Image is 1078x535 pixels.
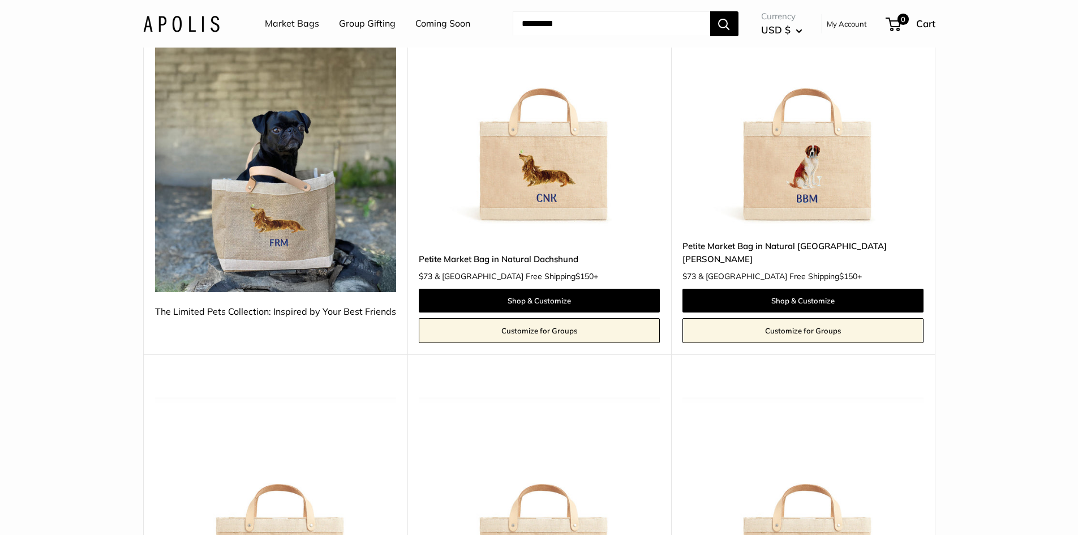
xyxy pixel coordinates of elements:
a: Coming Soon [415,15,470,32]
span: Cart [916,18,935,29]
span: $73 [682,271,696,281]
a: Shop & Customize [682,289,924,313]
a: My Account [827,17,867,31]
span: $73 [419,271,432,281]
a: Customize for Groups [419,318,660,343]
input: Search... [513,11,710,36]
span: $150 [575,271,594,281]
a: Market Bags [265,15,319,32]
span: USD $ [761,24,791,36]
button: Search [710,11,738,36]
div: The Limited Pets Collection: Inspired by Your Best Friends [155,303,396,320]
span: & [GEOGRAPHIC_DATA] Free Shipping + [435,272,598,280]
span: $150 [839,271,857,281]
a: Group Gifting [339,15,396,32]
a: Shop & Customize [419,289,660,313]
span: & [GEOGRAPHIC_DATA] Free Shipping + [698,272,862,280]
a: Petite Market Bag in Natural Dachshund [419,252,660,266]
span: 0 [897,14,908,25]
span: Currency [761,8,802,24]
button: USD $ [761,21,802,39]
a: 0 Cart [887,15,935,33]
a: Petite Market Bag in Natural [GEOGRAPHIC_DATA][PERSON_NAME] [682,239,924,266]
a: Customize for Groups [682,318,924,343]
img: Apolis [143,15,220,32]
